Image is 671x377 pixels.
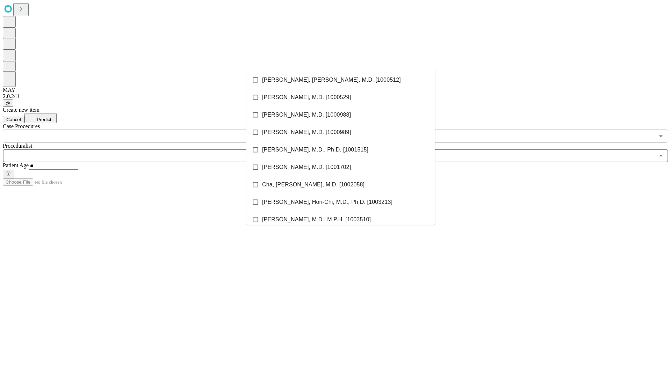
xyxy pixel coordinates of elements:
[3,93,668,99] div: 2.0.241
[262,215,371,224] span: [PERSON_NAME], M.D., M.P.H. [1003510]
[3,116,24,123] button: Cancel
[656,151,666,161] button: Close
[3,87,668,93] div: MAY
[24,113,57,123] button: Predict
[262,111,351,119] span: [PERSON_NAME], M.D. [1000988]
[262,76,401,84] span: [PERSON_NAME], [PERSON_NAME], M.D. [1000512]
[3,107,39,113] span: Create new item
[3,123,40,129] span: Scheduled Procedure
[656,131,666,141] button: Open
[37,117,51,122] span: Predict
[262,180,365,189] span: Cha, [PERSON_NAME], M.D. [1002058]
[3,162,29,168] span: Patient Age
[6,117,21,122] span: Cancel
[6,101,10,106] span: @
[262,93,351,102] span: [PERSON_NAME], M.D. [1000529]
[262,163,351,171] span: [PERSON_NAME], M.D. [1001702]
[3,99,13,107] button: @
[262,128,351,136] span: [PERSON_NAME], M.D. [1000989]
[3,143,32,149] span: Proceduralist
[262,198,392,206] span: [PERSON_NAME], Hon-Chi, M.D., Ph.D. [1003213]
[262,146,368,154] span: [PERSON_NAME], M.D., Ph.D. [1001515]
